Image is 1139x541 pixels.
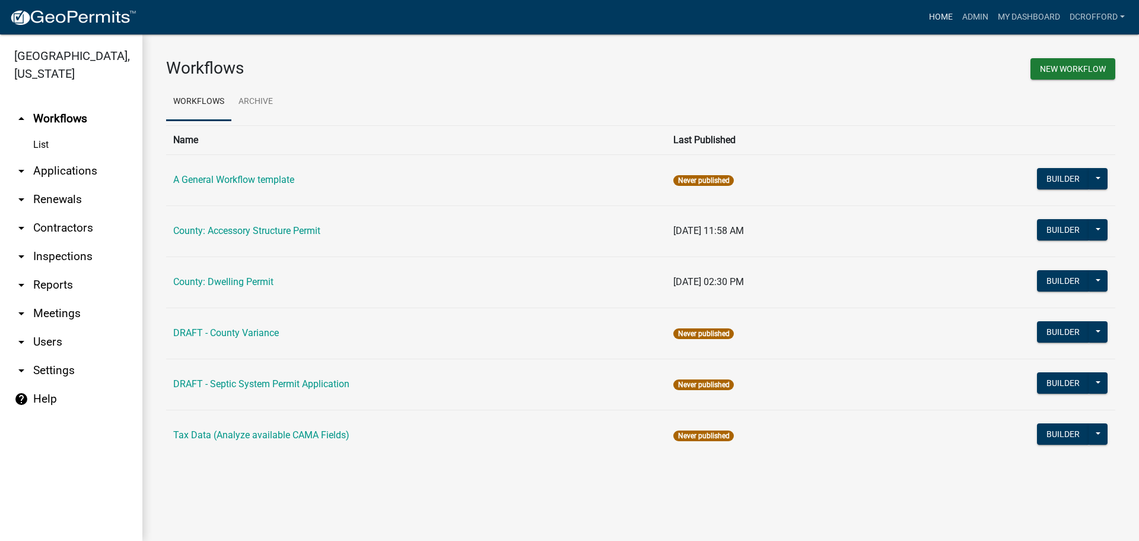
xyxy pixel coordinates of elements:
[173,327,279,338] a: DRAFT - County Variance
[673,225,744,236] span: [DATE] 11:58 AM
[1065,6,1130,29] a: dcrofford
[993,6,1065,29] a: My Dashboard
[14,306,28,321] i: arrow_drop_down
[673,328,733,339] span: Never published
[173,225,320,236] a: County: Accessory Structure Permit
[14,363,28,378] i: arrow_drop_down
[166,125,666,154] th: Name
[1037,423,1089,445] button: Builder
[14,278,28,292] i: arrow_drop_down
[1037,219,1089,241] button: Builder
[1037,321,1089,343] button: Builder
[173,276,273,287] a: County: Dwelling Permit
[924,6,957,29] a: Home
[14,112,28,126] i: arrow_drop_up
[673,276,744,287] span: [DATE] 02:30 PM
[673,175,733,186] span: Never published
[14,335,28,349] i: arrow_drop_down
[666,125,889,154] th: Last Published
[173,429,349,441] a: Tax Data (Analyze available CAMA Fields)
[673,431,733,441] span: Never published
[166,83,231,121] a: Workflows
[14,249,28,264] i: arrow_drop_down
[1037,372,1089,394] button: Builder
[1037,168,1089,189] button: Builder
[1037,270,1089,292] button: Builder
[14,192,28,207] i: arrow_drop_down
[14,221,28,235] i: arrow_drop_down
[14,392,28,406] i: help
[14,164,28,178] i: arrow_drop_down
[173,174,294,185] a: A General Workflow template
[173,378,349,390] a: DRAFT - Septic System Permit Application
[673,379,733,390] span: Never published
[166,58,632,78] h3: Workflows
[231,83,280,121] a: Archive
[1030,58,1115,80] button: New Workflow
[957,6,993,29] a: Admin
